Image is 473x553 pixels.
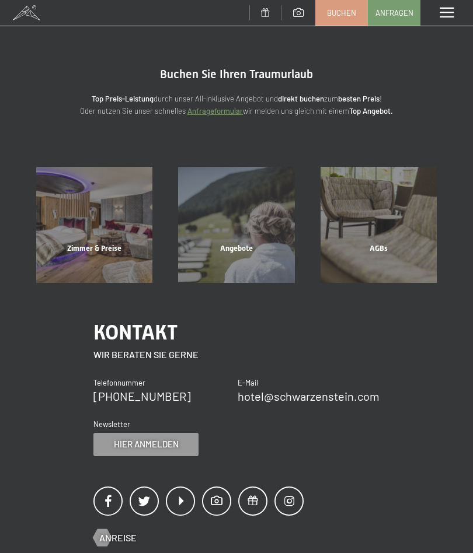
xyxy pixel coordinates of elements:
[308,167,450,283] a: Buchung AGBs
[375,8,413,18] span: Anfragen
[93,349,199,360] span: Wir beraten Sie gerne
[349,106,393,116] strong: Top Angebot.
[370,244,388,253] span: AGBs
[278,94,324,103] strong: direkt buchen
[114,438,179,450] span: Hier anmelden
[93,419,130,429] span: Newsletter
[160,67,313,81] span: Buchen Sie Ihren Traumurlaub
[368,1,420,25] a: Anfragen
[92,94,154,103] strong: Top Preis-Leistung
[220,244,253,253] span: Angebote
[23,167,165,283] a: Buchung Zimmer & Preise
[93,320,178,344] span: Kontakt
[316,1,367,25] a: Buchen
[93,389,191,403] a: [PHONE_NUMBER]
[187,106,243,116] a: Anfrageformular
[327,8,356,18] span: Buchen
[99,531,137,544] span: Anreise
[47,93,426,117] p: durch unser All-inklusive Angebot und zum ! Oder nutzen Sie unser schnelles wir melden uns gleich...
[93,378,145,387] span: Telefonnummer
[338,94,380,103] strong: besten Preis
[67,244,121,253] span: Zimmer & Preise
[93,531,137,544] a: Anreise
[165,167,307,283] a: Buchung Angebote
[238,378,258,387] span: E-Mail
[238,389,380,403] a: hotel@schwarzenstein.com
